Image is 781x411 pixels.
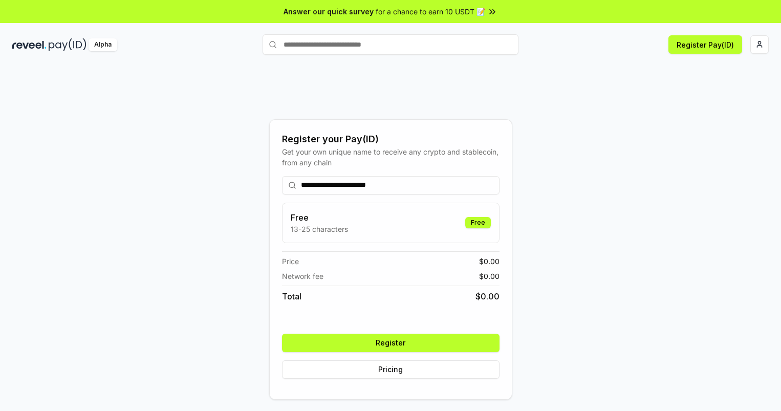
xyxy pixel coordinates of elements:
[282,256,299,267] span: Price
[282,271,323,282] span: Network fee
[284,6,374,17] span: Answer our quick survey
[479,271,500,282] span: $ 0.00
[49,38,86,51] img: pay_id
[282,360,500,379] button: Pricing
[282,146,500,168] div: Get your own unique name to receive any crypto and stablecoin, from any chain
[89,38,117,51] div: Alpha
[376,6,485,17] span: for a chance to earn 10 USDT 📝
[12,38,47,51] img: reveel_dark
[479,256,500,267] span: $ 0.00
[465,217,491,228] div: Free
[291,211,348,224] h3: Free
[475,290,500,302] span: $ 0.00
[282,334,500,352] button: Register
[282,290,301,302] span: Total
[282,132,500,146] div: Register your Pay(ID)
[668,35,742,54] button: Register Pay(ID)
[291,224,348,234] p: 13-25 characters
